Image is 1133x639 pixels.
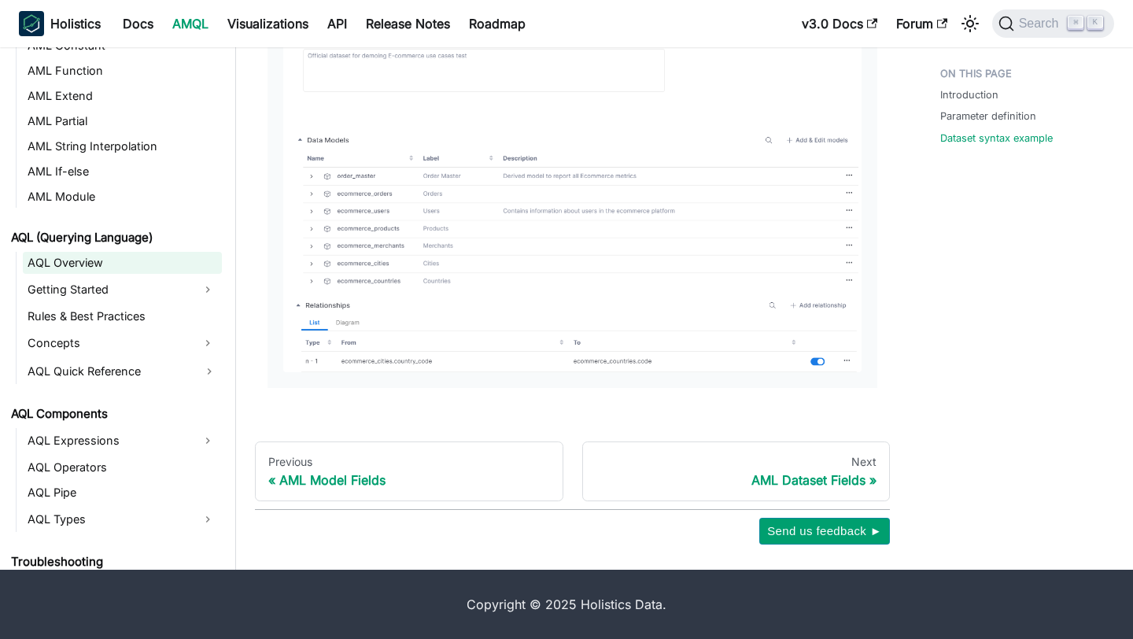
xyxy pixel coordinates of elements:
[23,252,222,274] a: AQL Overview
[767,521,882,541] span: Send us feedback ►
[759,518,890,545] button: Send us feedback ►
[268,472,550,488] div: AML Model Fields
[887,11,957,36] a: Forum
[19,11,101,36] a: HolisticsHolistics
[23,85,222,107] a: AML Extend
[23,60,222,82] a: AML Function
[940,131,1053,146] a: Dataset syntax example
[194,331,222,356] button: Expand sidebar category 'Concepts'
[596,472,877,488] div: AML Dataset Fields
[218,11,318,36] a: Visualizations
[255,441,890,501] nav: Docs pages
[596,455,877,469] div: Next
[23,456,222,478] a: AQL Operators
[792,11,887,36] a: v3.0 Docs
[113,11,163,36] a: Docs
[23,161,222,183] a: AML If-else
[23,507,194,532] a: AQL Types
[6,551,222,573] a: Troubleshooting
[356,11,459,36] a: Release Notes
[459,11,535,36] a: Roadmap
[194,428,222,453] button: Expand sidebar category 'AQL Expressions'
[23,331,194,356] a: Concepts
[50,14,101,33] b: Holistics
[958,11,983,36] button: Switch between dark and light mode (currently light mode)
[194,507,222,532] button: Expand sidebar category 'AQL Types'
[940,87,998,102] a: Introduction
[1014,17,1068,31] span: Search
[19,11,44,36] img: Holistics
[582,441,891,501] a: NextAML Dataset Fields
[992,9,1114,38] button: Search (Command+K)
[66,595,1067,614] div: Copyright © 2025 Holistics Data.
[1068,16,1083,30] kbd: ⌘
[23,110,222,132] a: AML Partial
[940,109,1036,124] a: Parameter definition
[6,227,222,249] a: AQL (Querying Language)
[23,186,222,208] a: AML Module
[23,135,222,157] a: AML String Interpolation
[1087,16,1103,30] kbd: K
[23,305,222,327] a: Rules & Best Practices
[163,11,218,36] a: AMQL
[318,11,356,36] a: API
[23,277,194,302] a: Getting Started
[23,359,222,384] a: AQL Quick Reference
[194,277,222,302] button: Expand sidebar category 'Getting Started'
[23,428,194,453] a: AQL Expressions
[268,455,550,469] div: Previous
[255,441,563,501] a: PreviousAML Model Fields
[6,403,222,425] a: AQL Components
[23,482,222,504] a: AQL Pipe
